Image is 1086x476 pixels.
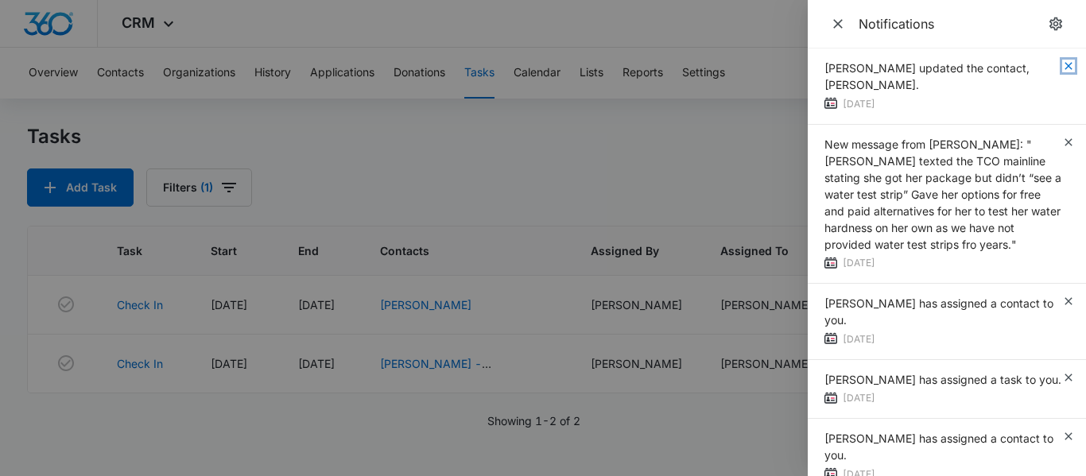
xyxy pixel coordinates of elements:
[824,373,1061,386] span: [PERSON_NAME] has assigned a task to you.
[824,96,1062,113] div: [DATE]
[824,296,1053,327] span: [PERSON_NAME] has assigned a contact to you.
[824,431,1053,462] span: [PERSON_NAME] has assigned a contact to you.
[824,255,1062,272] div: [DATE]
[824,137,1061,251] span: New message from [PERSON_NAME]: "[PERSON_NAME] texted the TCO mainline stating she got her packag...
[1045,13,1067,35] a: notifications.title
[824,331,1062,348] div: [DATE]
[824,390,1061,407] div: [DATE]
[827,13,849,35] button: Close
[824,61,1030,91] span: [PERSON_NAME] updated the contact, [PERSON_NAME].
[859,15,1045,33] div: Notifications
